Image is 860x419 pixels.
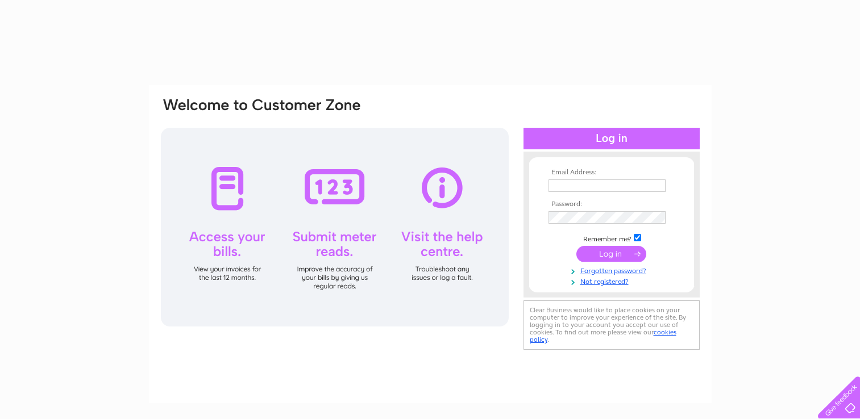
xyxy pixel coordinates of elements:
a: Forgotten password? [549,265,678,275]
a: Not registered? [549,275,678,286]
th: Password: [546,200,678,208]
td: Remember me? [546,232,678,244]
div: Clear Business would like to place cookies on your computer to improve your experience of the sit... [524,300,700,350]
a: cookies policy [530,328,676,343]
input: Submit [576,246,646,262]
th: Email Address: [546,169,678,177]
